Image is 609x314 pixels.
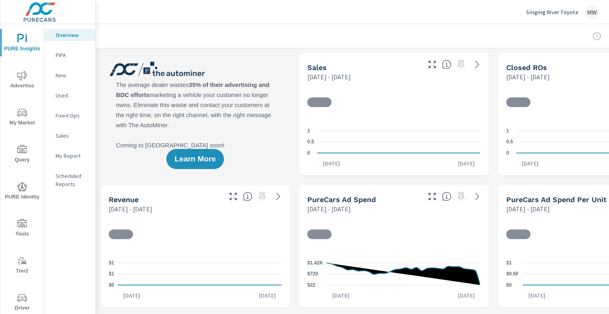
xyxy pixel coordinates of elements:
span: Learn More [174,155,215,163]
text: $1.42K [307,260,323,266]
span: Select a preset date range to save this widget [455,190,468,203]
p: [DATE] [327,291,355,300]
text: $1 [109,271,114,277]
span: Total sales revenue over the selected date range. [Source: This data is sourced from the dealer’s... [243,192,253,201]
p: Scheduled Reports [56,172,89,188]
span: Driver [3,293,41,313]
text: 1 [307,128,310,134]
span: Query [3,145,41,165]
text: $720 [307,271,318,277]
div: Fixed Ops [44,109,95,122]
p: [DATE] [118,291,146,300]
text: $0 [506,282,512,288]
div: Used [44,89,95,101]
div: MW [585,5,599,19]
p: [DATE] [317,159,346,167]
a: See more details in report [471,58,484,71]
span: Tier2 [3,256,41,276]
p: Sales [56,132,89,140]
text: 0 [506,150,509,156]
div: Sales [44,130,95,142]
p: [DATE] [516,159,544,167]
a: See more details in report [471,190,484,203]
text: $0 [109,282,114,288]
text: 0.5 [307,139,314,145]
p: [DATE] - [DATE] [506,204,550,214]
p: My Report [56,152,89,160]
h5: PureCars Ad Spend [307,195,376,204]
a: See more details in report [272,190,285,203]
text: $1 [506,260,512,266]
text: 0.5 [506,139,513,145]
div: New [44,69,95,81]
div: Scheduled Reports [44,170,95,190]
text: 0 [307,150,310,156]
p: [DATE] - [DATE] [506,72,550,82]
h5: Closed ROs [506,63,547,72]
div: Overview [44,29,95,41]
text: 1 [506,128,509,134]
span: Tools [3,219,41,239]
button: Make Fullscreen [426,58,439,71]
text: $1 [109,260,114,266]
p: [DATE] - [DATE] [109,204,152,214]
span: PURE Insights [3,34,41,54]
button: Learn More [166,149,224,169]
p: [DATE] [523,291,551,300]
p: [DATE] - [DATE] [307,204,351,214]
p: Singing River Toyota [526,8,578,16]
text: $22 [307,282,315,288]
button: Make Fullscreen [227,190,240,203]
p: Overview [56,31,89,39]
p: Fixed Ops [56,112,89,120]
span: My Market [3,108,41,128]
text: $0.50 [506,271,518,277]
p: [DATE] [452,291,481,300]
p: Used [56,91,89,99]
p: PIPA [56,51,89,59]
h5: Sales [307,63,327,72]
span: Select a preset date range to save this widget [455,58,468,71]
p: [DATE] [452,159,481,167]
p: [DATE] - [DATE] [307,72,351,82]
span: Total cost of media for all PureCars channels for the selected dealership group over the selected... [442,192,452,201]
h5: Revenue [109,195,139,204]
span: Advertise [3,71,41,91]
p: New [56,71,89,79]
span: PURE Identity [3,182,41,202]
div: My Report [44,150,95,162]
div: PIPA [44,49,95,61]
button: Make Fullscreen [426,190,439,203]
span: Number of vehicles sold by the dealership over the selected date range. [Source: This data is sou... [442,60,452,69]
span: Select a preset date range to save this widget [256,190,269,203]
p: [DATE] [253,291,282,300]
